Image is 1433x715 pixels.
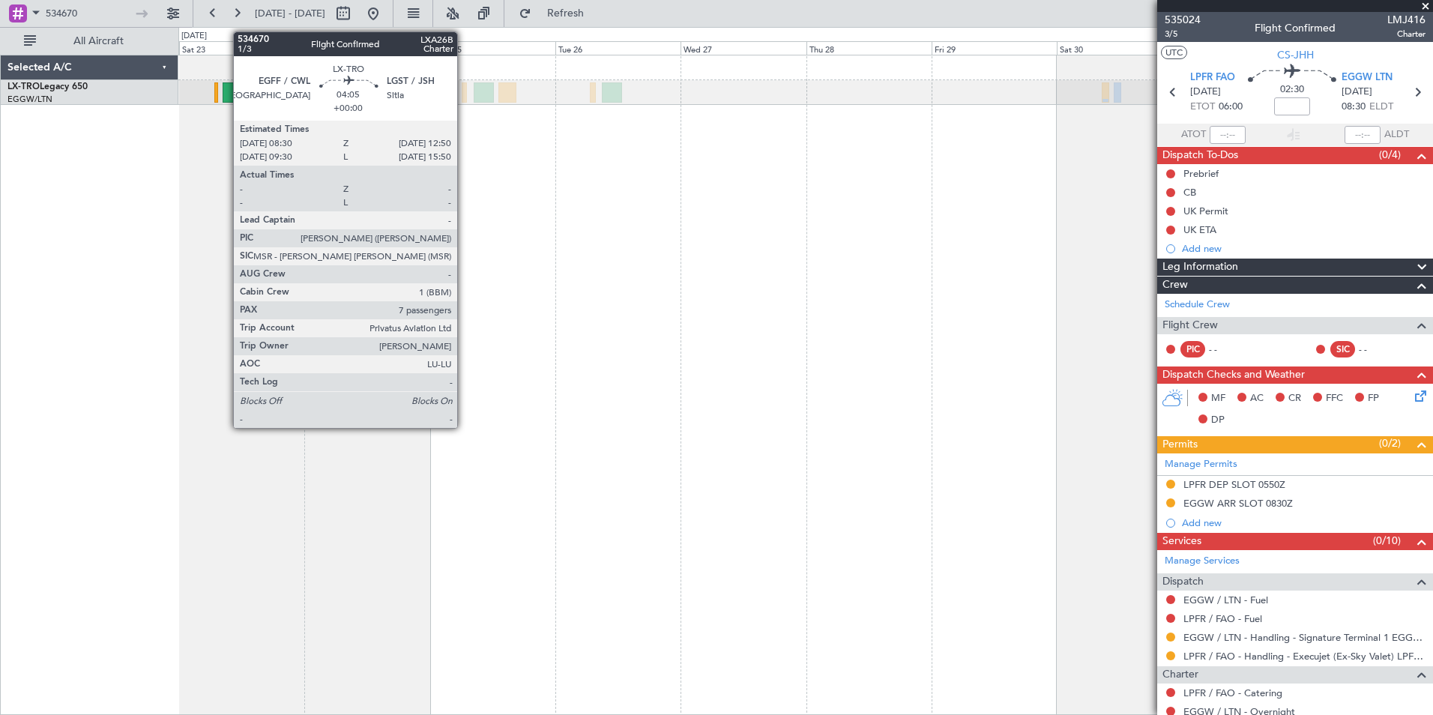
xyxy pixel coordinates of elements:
span: LMJ416 [1387,12,1426,28]
div: Tue 26 [555,41,681,55]
span: 535024 [1165,12,1201,28]
div: Add new [1182,242,1426,255]
span: (0/10) [1373,533,1401,549]
span: [DATE] [1190,85,1221,100]
a: LX-TROLegacy 650 [7,82,88,91]
div: - - [1209,343,1243,356]
div: LPFR DEP SLOT 0550Z [1183,478,1285,491]
span: MF [1211,391,1225,406]
span: LX-TRO [7,82,40,91]
div: Thu 28 [806,41,932,55]
span: 08:30 [1342,100,1366,115]
span: EGGW LTN [1342,70,1393,85]
div: CB [1183,186,1196,199]
div: - - [1359,343,1393,356]
span: Crew [1162,277,1188,294]
button: Refresh [512,1,602,25]
span: ATOT [1181,127,1206,142]
div: Add new [1182,516,1426,529]
span: ELDT [1369,100,1393,115]
input: Trip Number [46,2,132,25]
span: Dispatch [1162,573,1204,591]
span: Leg Information [1162,259,1238,276]
a: Schedule Crew [1165,298,1230,313]
span: [DATE] [1342,85,1372,100]
div: Prebrief [1183,167,1219,180]
a: EGGW/LTN [7,94,52,105]
span: Charter [1387,28,1426,40]
div: EGGW ARR SLOT 0830Z [1183,497,1293,510]
div: SIC [1330,341,1355,357]
span: Services [1162,533,1201,550]
input: --:-- [1210,126,1246,144]
span: All Aircraft [39,36,158,46]
span: 3/5 [1165,28,1201,40]
div: Wed 27 [681,41,806,55]
div: Sat 30 [1057,41,1182,55]
span: Permits [1162,436,1198,453]
a: LPFR / FAO - Catering [1183,687,1282,699]
div: UK ETA [1183,223,1216,236]
span: LPFR FAO [1190,70,1235,85]
div: Sun 24 [304,41,429,55]
a: Manage Services [1165,554,1240,569]
button: UTC [1161,46,1187,59]
span: (0/4) [1379,147,1401,163]
span: DP [1211,413,1225,428]
span: FFC [1326,391,1343,406]
span: Dispatch Checks and Weather [1162,366,1305,384]
span: AC [1250,391,1264,406]
span: FP [1368,391,1379,406]
span: (0/2) [1379,435,1401,451]
div: UK Permit [1183,205,1228,217]
div: Mon 25 [430,41,555,55]
a: LPFR / FAO - Handling - Execujet (Ex-Sky Valet) LPFR / FAO [1183,650,1426,663]
span: 06:00 [1219,100,1243,115]
div: Flight Confirmed [1255,20,1336,36]
a: EGGW / LTN - Fuel [1183,594,1268,606]
span: [DATE] - [DATE] [255,7,325,20]
span: 02:30 [1280,82,1304,97]
div: [DATE] [181,30,207,43]
span: Dispatch To-Dos [1162,147,1238,164]
a: Manage Permits [1165,457,1237,472]
span: Refresh [534,8,597,19]
span: ETOT [1190,100,1215,115]
div: Fri 29 [932,41,1057,55]
span: ALDT [1384,127,1409,142]
span: CR [1288,391,1301,406]
a: EGGW / LTN - Handling - Signature Terminal 1 EGGW / LTN [1183,631,1426,644]
span: CS-JHH [1277,47,1314,63]
span: Flight Crew [1162,317,1218,334]
button: All Aircraft [16,29,163,53]
div: Sat 23 [179,41,304,55]
a: LPFR / FAO - Fuel [1183,612,1262,625]
div: PIC [1180,341,1205,357]
span: Charter [1162,666,1198,684]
